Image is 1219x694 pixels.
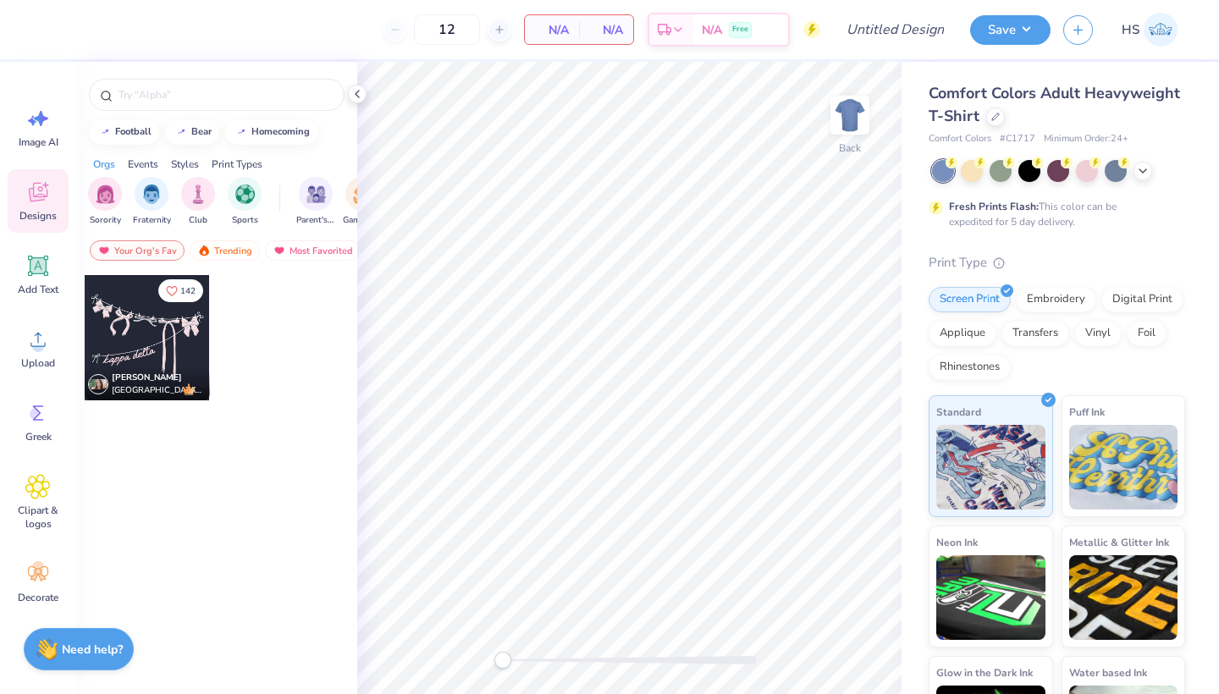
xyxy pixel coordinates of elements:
img: most_fav.gif [97,245,111,256]
div: Your Org's Fav [90,240,185,261]
img: most_fav.gif [273,245,286,256]
img: Fraternity Image [142,185,161,204]
button: Like [158,279,203,302]
button: homecoming [225,119,317,145]
span: Minimum Order: 24 + [1044,132,1128,146]
button: Save [970,15,1051,45]
div: Foil [1127,321,1167,346]
div: Screen Print [929,287,1011,312]
button: filter button [181,177,215,227]
div: Styles [171,157,199,172]
strong: Need help? [62,642,123,658]
button: filter button [296,177,335,227]
img: trending.gif [197,245,211,256]
input: Try "Alpha" [117,86,334,103]
button: filter button [228,177,262,227]
img: Club Image [189,185,207,204]
div: filter for Parent's Weekend [296,177,335,227]
img: Sorority Image [96,185,115,204]
span: Sorority [90,214,121,227]
span: Game Day [343,214,382,227]
span: # C1717 [1000,132,1035,146]
span: Metallic & Glitter Ink [1069,533,1169,551]
div: Print Type [929,253,1185,273]
span: [PERSON_NAME] [112,372,182,383]
img: Sports Image [235,185,255,204]
button: filter button [88,177,122,227]
span: Standard [936,403,981,421]
img: Metallic & Glitter Ink [1069,555,1178,640]
div: Trending [190,240,260,261]
span: Glow in the Dark Ink [936,664,1033,681]
span: Comfort Colors [929,132,991,146]
div: Transfers [1001,321,1069,346]
span: Add Text [18,283,58,296]
div: Rhinestones [929,355,1011,380]
span: Designs [19,209,57,223]
img: trend_line.gif [98,127,112,137]
button: bear [165,119,219,145]
span: [GEOGRAPHIC_DATA], [GEOGRAPHIC_DATA][US_STATE] [112,384,203,397]
img: trend_line.gif [174,127,188,137]
span: Greek [25,430,52,443]
div: This color can be expedited for 5 day delivery. [949,199,1157,229]
span: N/A [702,21,722,39]
img: Helen Slacik [1144,13,1178,47]
div: Orgs [93,157,115,172]
img: Standard [936,425,1045,509]
span: Parent's Weekend [296,214,335,227]
img: Neon Ink [936,555,1045,640]
button: filter button [133,177,171,227]
span: Fraternity [133,214,171,227]
div: football [115,127,152,136]
span: Free [732,24,748,36]
div: Back [839,140,861,156]
span: Clipart & logos [10,504,66,531]
div: filter for Club [181,177,215,227]
div: filter for Sports [228,177,262,227]
div: Most Favorited [265,240,361,261]
span: Upload [21,356,55,370]
div: Applique [929,321,996,346]
div: homecoming [251,127,310,136]
div: bear [191,127,212,136]
span: Sports [232,214,258,227]
div: Vinyl [1074,321,1122,346]
input: – – [414,14,480,45]
div: filter for Fraternity [133,177,171,227]
span: 142 [180,287,196,295]
strong: Fresh Prints Flash: [949,200,1039,213]
button: filter button [343,177,382,227]
span: Image AI [19,135,58,149]
img: Puff Ink [1069,425,1178,509]
span: HS [1122,20,1139,40]
img: Back [833,98,867,132]
div: Digital Print [1101,287,1183,312]
img: trend_line.gif [234,127,248,137]
input: Untitled Design [833,13,957,47]
button: football [89,119,159,145]
span: Water based Ink [1069,664,1147,681]
div: Events [128,157,158,172]
span: Club [189,214,207,227]
span: N/A [589,21,623,39]
span: Decorate [18,591,58,604]
div: filter for Game Day [343,177,382,227]
span: Comfort Colors Adult Heavyweight T-Shirt [929,83,1180,126]
div: Embroidery [1016,287,1096,312]
div: Print Types [212,157,262,172]
div: Accessibility label [494,652,511,669]
img: Game Day Image [353,185,372,204]
img: Parent's Weekend Image [306,185,326,204]
span: Neon Ink [936,533,978,551]
span: N/A [535,21,569,39]
a: HS [1114,13,1185,47]
span: Puff Ink [1069,403,1105,421]
div: filter for Sorority [88,177,122,227]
